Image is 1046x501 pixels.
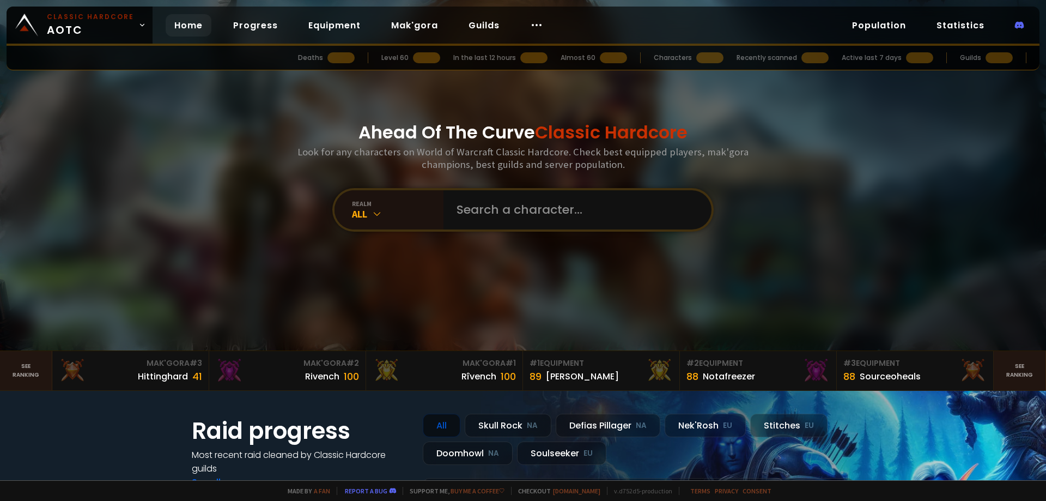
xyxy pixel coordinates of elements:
div: Skull Rock [465,414,551,437]
div: Doomhowl [423,442,513,465]
a: Mak'Gora#2Rivench100 [209,351,366,390]
a: Buy me a coffee [451,487,504,495]
div: 88 [686,369,698,384]
div: Recently scanned [737,53,797,63]
div: Nek'Rosh [665,414,746,437]
span: # 1 [506,358,516,369]
small: EU [805,420,814,431]
a: Guilds [460,14,508,37]
div: realm [352,200,443,208]
a: Equipment [300,14,369,37]
div: Characters [654,53,692,63]
div: All [352,208,443,220]
span: Made by [281,487,330,495]
h1: Ahead Of The Curve [358,119,688,146]
div: Rivench [305,370,339,383]
small: EU [583,448,593,459]
div: Guilds [960,53,981,63]
h1: Raid progress [192,414,410,448]
div: Stitches [750,414,828,437]
div: Mak'Gora [59,358,202,369]
a: #1Equipment89[PERSON_NAME] [523,351,680,390]
div: All [423,414,460,437]
div: Equipment [686,358,830,369]
span: # 3 [843,358,856,369]
a: Report a bug [345,487,387,495]
small: NA [527,420,538,431]
a: #2Equipment88Notafreezer [680,351,837,390]
div: Active last 7 days [842,53,902,63]
div: Defias Pillager [556,414,660,437]
div: 100 [501,369,516,384]
span: # 2 [686,358,699,369]
a: Seeranking [994,351,1046,390]
div: Mak'Gora [216,358,359,369]
a: Mak'gora [382,14,447,37]
a: [DOMAIN_NAME] [553,487,600,495]
span: Classic Hardcore [535,120,688,144]
div: Deaths [298,53,323,63]
div: Soulseeker [517,442,606,465]
a: Home [166,14,211,37]
a: Mak'Gora#3Hittinghard41 [52,351,209,390]
a: a fan [314,487,330,495]
div: 89 [530,369,542,384]
h3: Look for any characters on World of Warcraft Classic Hardcore. Check best equipped players, mak'g... [293,146,753,171]
span: Support me, [403,487,504,495]
a: Progress [224,14,287,37]
a: Privacy [715,487,738,495]
a: Terms [690,487,710,495]
a: Population [843,14,915,37]
a: See all progress [192,476,263,488]
div: Rîvench [461,370,496,383]
div: 100 [344,369,359,384]
div: Equipment [530,358,673,369]
div: Equipment [843,358,987,369]
div: Almost 60 [561,53,595,63]
div: [PERSON_NAME] [546,370,619,383]
small: NA [488,448,499,459]
small: EU [723,420,732,431]
small: Classic Hardcore [47,12,134,22]
span: v. d752d5 - production [607,487,672,495]
a: Mak'Gora#1Rîvench100 [366,351,523,390]
span: # 1 [530,358,540,369]
input: Search a character... [450,190,698,230]
h4: Most recent raid cleaned by Classic Hardcore guilds [192,448,410,475]
div: In the last 12 hours [453,53,516,63]
a: Statistics [928,14,993,37]
div: 41 [192,369,202,384]
div: Mak'Gora [373,358,516,369]
div: Notafreezer [703,370,755,383]
div: Level 60 [381,53,409,63]
span: Checkout [511,487,600,495]
a: Classic HardcoreAOTC [7,7,153,44]
a: Consent [743,487,771,495]
span: # 3 [190,358,202,369]
small: NA [636,420,647,431]
div: Sourceoheals [860,370,921,383]
div: 88 [843,369,855,384]
div: Hittinghard [138,370,188,383]
a: #3Equipment88Sourceoheals [837,351,994,390]
span: AOTC [47,12,134,38]
span: # 2 [346,358,359,369]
